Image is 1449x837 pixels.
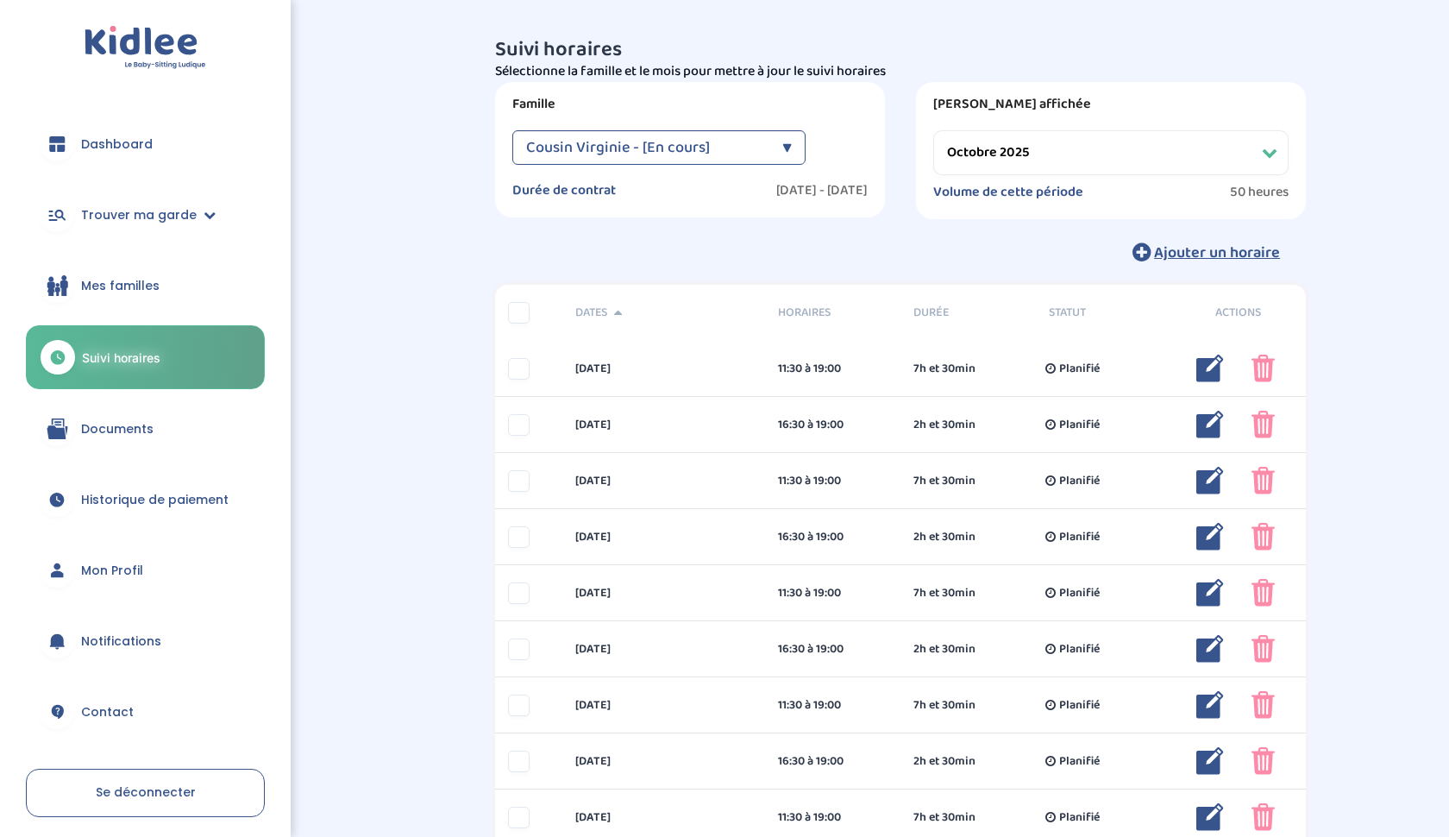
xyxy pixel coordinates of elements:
span: Mes familles [81,277,160,295]
span: 2h et 30min [913,416,975,434]
div: Actions [1170,304,1306,322]
a: Contact [26,681,265,743]
span: Planifié [1059,640,1100,658]
span: Historique de paiement [81,491,229,509]
span: Contact [81,703,134,721]
a: Dashboard [26,113,265,175]
span: Se déconnecter [96,784,196,801]
img: modifier_bleu.png [1196,803,1224,831]
span: 2h et 30min [913,528,975,546]
label: Volume de cette période [933,184,1083,201]
label: [PERSON_NAME] affichée [933,96,1289,113]
img: poubelle_rose.png [1251,523,1275,551]
div: 16:30 à 19:00 [778,640,888,658]
div: [DATE] [562,584,765,602]
span: Ajouter un horaire [1154,241,1280,265]
div: Dates [562,304,765,322]
span: Notifications [81,632,161,651]
div: [DATE] [562,528,765,546]
img: modifier_bleu.png [1196,523,1224,551]
img: poubelle_rose.png [1251,411,1275,438]
span: Planifié [1059,360,1100,378]
img: modifier_bleu.png [1196,579,1224,607]
div: 16:30 à 19:00 [778,528,888,546]
span: Planifié [1059,416,1100,434]
img: poubelle_rose.png [1251,635,1275,663]
img: modifier_bleu.png [1196,635,1224,663]
div: 16:30 à 19:00 [778,416,888,434]
label: Durée de contrat [512,182,616,199]
img: poubelle_rose.png [1251,579,1275,607]
span: 2h et 30min [913,640,975,658]
span: Planifié [1059,472,1100,490]
img: poubelle_rose.png [1251,355,1275,382]
span: Trouver ma garde [81,206,197,224]
div: [DATE] [562,696,765,714]
a: Historique de paiement [26,469,265,531]
label: Famille [512,96,868,113]
span: 7h et 30min [913,472,975,490]
span: 7h et 30min [913,584,975,602]
div: 16:30 à 19:00 [778,752,888,771]
a: Mes familles [26,255,265,317]
span: Planifié [1059,696,1100,714]
a: Notifications [26,610,265,672]
button: Ajouter un horaire [1107,233,1306,271]
span: Dashboard [81,135,153,154]
a: Trouver ma garde [26,184,265,246]
span: Planifié [1059,528,1100,546]
label: [DATE] - [DATE] [776,182,868,199]
span: 2h et 30min [913,752,975,771]
a: Se déconnecter [26,769,265,817]
span: Planifié [1059,809,1100,827]
a: Suivi horaires [26,325,265,389]
div: 11:30 à 19:00 [778,696,888,714]
div: 11:30 à 19:00 [778,360,888,378]
img: modifier_bleu.png [1196,467,1224,494]
a: Mon Profil [26,539,265,601]
div: [DATE] [562,752,765,771]
div: ▼ [782,130,792,165]
span: Planifié [1059,584,1100,602]
img: modifier_bleu.png [1196,747,1224,775]
div: [DATE] [562,640,765,658]
span: Cousin Virginie - [En cours] [526,130,710,165]
span: Documents [81,420,154,438]
div: [DATE] [562,360,765,378]
img: modifier_bleu.png [1196,355,1224,382]
img: poubelle_rose.png [1251,747,1275,775]
span: Mon Profil [81,562,143,580]
img: poubelle_rose.png [1251,691,1275,719]
div: Durée [900,304,1036,322]
img: modifier_bleu.png [1196,691,1224,719]
img: logo.svg [85,26,206,70]
div: 11:30 à 19:00 [778,472,888,490]
div: 11:30 à 19:00 [778,584,888,602]
span: 50 heures [1230,184,1289,201]
div: [DATE] [562,416,765,434]
div: [DATE] [562,472,765,490]
img: poubelle_rose.png [1251,467,1275,494]
div: [DATE] [562,809,765,827]
img: modifier_bleu.png [1196,411,1224,438]
div: Statut [1036,304,1171,322]
span: Planifié [1059,752,1100,771]
h3: Suivi horaires [495,39,1306,61]
img: poubelle_rose.png [1251,803,1275,831]
a: Documents [26,398,265,460]
span: 7h et 30min [913,809,975,827]
span: 7h et 30min [913,360,975,378]
span: Suivi horaires [82,349,160,367]
div: 11:30 à 19:00 [778,809,888,827]
span: Horaires [778,304,888,322]
span: 7h et 30min [913,696,975,714]
p: Sélectionne la famille et le mois pour mettre à jour le suivi horaires [495,61,1306,82]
